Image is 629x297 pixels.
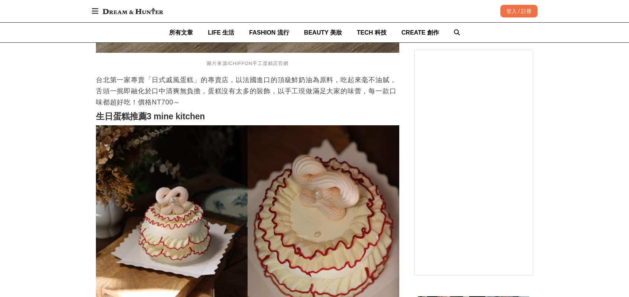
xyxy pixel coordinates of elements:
span: FASHION 流行 [249,29,289,36]
span: LIFE 生活 [208,29,234,36]
strong: 生日蛋糕推薦3 mine kitchen [96,112,205,121]
span: TECH 科技 [357,29,387,36]
a: TECH 科技 [357,23,387,42]
span: 圖片來源/CHIFFON手工蛋糕店官網 [207,61,288,66]
p: 台北第一家專賣「日式戚風蛋糕」的專賣店，以法國進口的頂級鮮奶油為原料，吃起來毫不油膩，舌頭一抿即融化於口中清爽無負擔，蛋糕沒有太多的裝飾，以手工現做滿足大家的味蕾，每一款口味都超好吃！價格NT700～ [96,74,399,108]
span: CREATE 創作 [401,29,439,36]
img: Dream & Hunter [99,4,167,18]
a: FASHION 流行 [249,23,289,42]
a: LIFE 生活 [208,23,234,42]
a: CREATE 創作 [401,23,439,42]
span: BEAUTY 美妝 [304,29,342,36]
a: BEAUTY 美妝 [304,23,342,42]
span: 所有文章 [169,29,193,36]
div: 登入 / 註冊 [500,5,538,17]
a: 所有文章 [169,23,193,42]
